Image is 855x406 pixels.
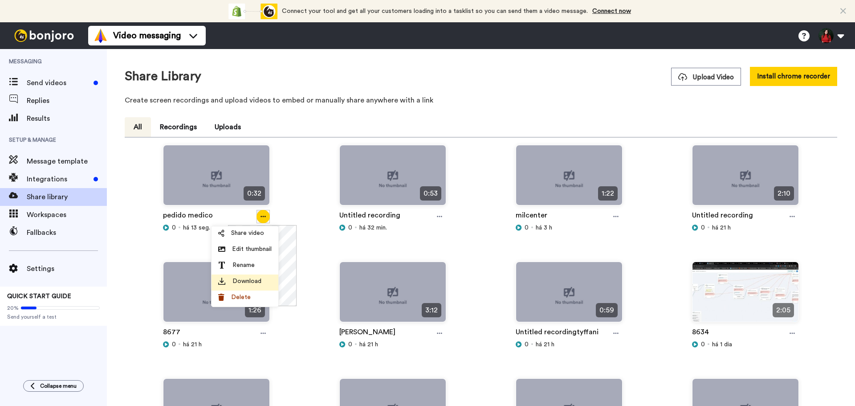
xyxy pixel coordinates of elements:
[340,262,446,329] img: no-thumbnail.jpg
[27,113,107,124] span: Results
[245,303,265,317] span: 1:26
[163,223,270,232] div: há 13 seg.
[516,262,622,329] img: no-thumbnail.jpg
[113,29,181,42] span: Video messaging
[340,145,446,213] img: no-thumbnail.jpg
[7,293,71,299] span: QUICK START GUIDE
[11,29,77,42] img: bj-logo-header-white.svg
[27,192,107,202] span: Share library
[516,327,598,340] a: Untitled recordingtyffani
[339,340,446,349] div: há 21 h
[27,209,107,220] span: Workspaces
[773,303,794,317] span: 2:05
[339,223,446,232] div: há 32 min.
[339,210,400,223] a: Untitled recording
[420,186,441,201] span: 0:53
[750,67,837,86] button: Install chrome recorder
[163,210,213,223] a: pedido medico
[163,145,269,213] img: no-thumbnail.jpg
[774,186,794,201] span: 2:10
[244,186,265,201] span: 0:32
[27,174,90,185] span: Integrations
[692,145,798,213] img: no-thumbnail.jpg
[23,380,84,392] button: Collapse menu
[525,223,529,232] span: 0
[282,8,588,14] span: Connect your tool and get all your customers loading into a tasklist so you can send them a video...
[692,210,753,223] a: Untitled recording
[163,327,180,340] a: 8677
[231,293,251,302] span: Delete
[678,73,734,82] span: Upload Video
[692,262,798,329] img: 55d177c4-a039-49af-8f02-89707f2f1865_thumbnail_source_1760445265.jpg
[125,95,837,106] p: Create screen recordings and upload videos to embed or manually share anywhere with a link
[151,117,206,137] button: Recordings
[692,223,799,232] div: há 21 h
[692,340,799,349] div: há 1 dia
[172,340,176,349] span: 0
[516,145,622,213] img: no-thumbnail.jpg
[692,327,709,340] a: 8634
[27,263,107,274] span: Settings
[7,313,100,320] span: Send yourself a test
[598,186,618,201] span: 1:22
[339,327,395,340] a: [PERSON_NAME]
[671,68,741,86] button: Upload Video
[232,261,255,270] span: Rename
[40,382,77,390] span: Collapse menu
[701,340,705,349] span: 0
[701,223,705,232] span: 0
[592,8,631,14] a: Connect now
[27,95,107,106] span: Replies
[206,117,250,137] button: Uploads
[525,340,529,349] span: 0
[348,223,352,232] span: 0
[228,4,277,19] div: animation
[516,210,547,223] a: milcenter
[163,262,269,329] img: no-thumbnail.jpg
[348,340,352,349] span: 0
[172,223,176,232] span: 0
[125,117,151,137] button: All
[516,340,623,349] div: há 21 h
[125,70,201,83] h1: Share Library
[27,227,107,238] span: Fallbacks
[516,223,623,232] div: há 3 h
[231,229,264,238] span: Share video
[422,303,441,317] span: 3:12
[27,156,107,167] span: Message template
[232,277,261,286] span: Download
[94,29,108,43] img: vm-color.svg
[7,304,19,312] span: 20%
[27,78,90,88] span: Send videos
[163,340,270,349] div: há 21 h
[596,303,618,317] span: 0:59
[232,245,272,254] span: Edit thumbnail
